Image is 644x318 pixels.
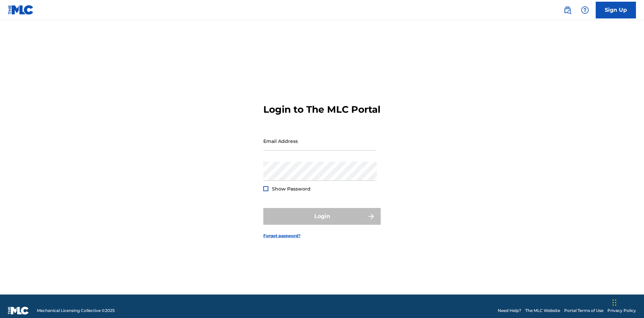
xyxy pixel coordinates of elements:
[8,5,34,15] img: MLC Logo
[8,307,29,315] img: logo
[578,3,592,17] div: Help
[581,6,589,14] img: help
[498,308,521,314] a: Need Help?
[563,6,572,14] img: search
[612,293,616,313] div: Drag
[561,3,574,17] a: Public Search
[263,233,301,239] a: Forgot password?
[272,186,311,192] span: Show Password
[525,308,560,314] a: The MLC Website
[263,104,380,115] h3: Login to The MLC Portal
[607,308,636,314] a: Privacy Policy
[596,2,636,18] a: Sign Up
[564,308,603,314] a: Portal Terms of Use
[610,286,644,318] iframe: Chat Widget
[37,308,115,314] span: Mechanical Licensing Collective © 2025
